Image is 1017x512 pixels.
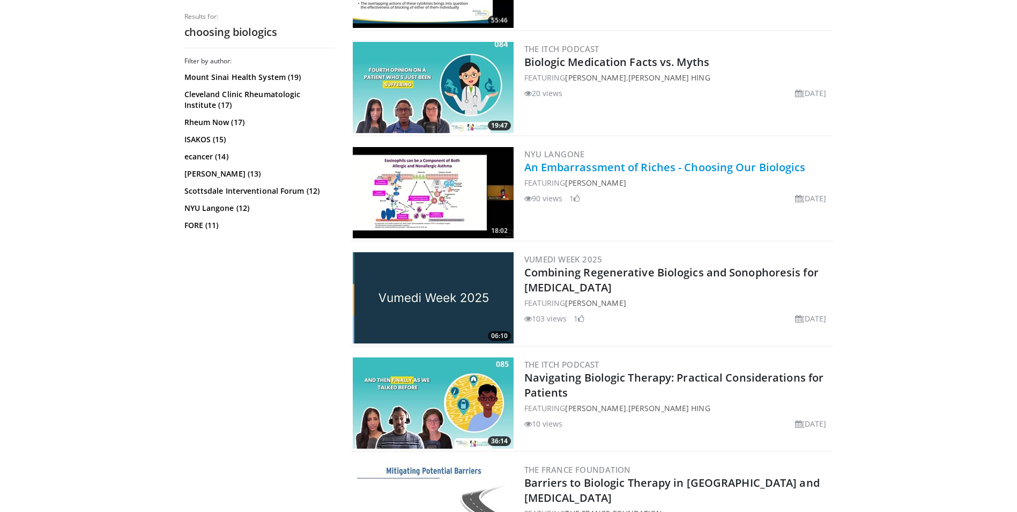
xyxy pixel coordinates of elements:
[184,117,332,128] a: Rheum Now (17)
[184,57,335,65] h3: Filter by author:
[488,16,511,25] span: 55:46
[184,220,332,231] a: FORE (11)
[353,42,514,133] a: 19:47
[353,147,514,238] a: 18:02
[795,87,827,99] li: [DATE]
[353,147,514,238] img: 7de8aa6f-70b1-43a4-af61-2bb31818e62b.300x170_q85_crop-smart_upscale.jpg
[569,193,580,204] li: 1
[353,357,514,449] img: b2314688-0275-416e-b551-19491e0e4ec5.300x170_q85_crop-smart_upscale.jpg
[628,72,710,83] a: [PERSON_NAME] Hing
[184,72,332,83] a: Mount Sinai Health System (19)
[524,464,631,475] a: The France Foundation
[184,25,335,39] h2: choosing biologics
[565,72,626,83] a: [PERSON_NAME]
[524,193,563,204] li: 90 views
[795,313,827,324] li: [DATE]
[524,313,567,324] li: 103 views
[524,55,710,69] a: Biologic Medication Facts vs. Myths
[565,298,626,308] a: [PERSON_NAME]
[524,359,599,370] a: THE ITCH PODCAST
[795,193,827,204] li: [DATE]
[488,226,511,236] span: 18:02
[628,403,710,413] a: [PERSON_NAME] Hing
[184,169,332,179] a: [PERSON_NAME] (13)
[524,149,585,159] a: NYU Langone
[184,151,332,162] a: ecancer (14)
[574,313,584,324] li: 1
[524,177,831,188] div: FEATURING
[488,436,511,446] span: 36:14
[524,403,831,414] div: FEATURING ,
[524,254,603,265] a: Vumedi Week 2025
[524,87,563,99] li: 20 views
[524,297,831,309] div: FEATURING
[488,331,511,341] span: 06:10
[524,418,563,429] li: 10 views
[353,252,514,343] a: 06:10
[524,160,806,174] a: An Embarrassment of Riches - Choosing Our Biologics
[184,186,332,196] a: Scottsdale Interventional Forum (12)
[488,121,511,130] span: 19:47
[565,403,626,413] a: [PERSON_NAME]
[524,72,831,83] div: FEATURING ,
[524,265,819,295] a: Combining Regenerative Biologics and Sonophoresis for [MEDICAL_DATA]
[353,42,514,133] img: a65d7b62-20cd-4f29-be79-18eaced4e8b3.300x170_q85_crop-smart_upscale.jpg
[524,476,820,505] a: Barriers to Biologic Therapy in [GEOGRAPHIC_DATA] and [MEDICAL_DATA]
[565,178,626,188] a: [PERSON_NAME]
[353,252,514,343] img: 8eab42d0-1803-4cd4-91c8-e3de56d5306c.jpg.300x170_q85_crop-smart_upscale.jpg
[524,370,824,400] a: Navigating Biologic Therapy: Practical Considerations for Patients
[184,89,332,111] a: Cleveland Clinic Rheumatologic Institute (17)
[795,418,827,429] li: [DATE]
[184,203,332,214] a: NYU Langone (12)
[524,43,599,54] a: THE ITCH PODCAST
[184,12,335,21] p: Results for:
[353,357,514,449] a: 36:14
[184,134,332,145] a: ISAKOS (15)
